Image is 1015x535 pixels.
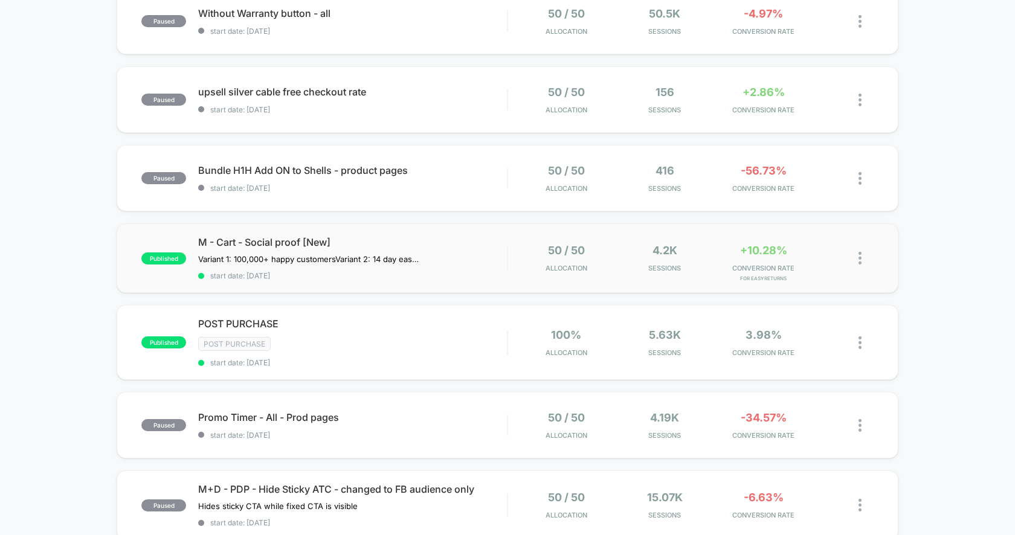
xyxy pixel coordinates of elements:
span: +2.86% [743,86,785,98]
span: Without Warranty button - all [198,7,507,19]
span: 100% [551,328,581,341]
span: start date: [DATE] [198,184,507,193]
span: Allocation [546,511,587,519]
img: close [859,499,862,511]
span: Post Purchase [198,337,271,351]
span: 50 / 50 [548,411,585,424]
span: for EasyReturns [717,275,810,281]
span: paused [141,172,186,184]
span: published [141,336,186,348]
span: -6.63% [744,491,784,504]
span: start date: [DATE] [198,431,507,440]
span: Sessions [619,431,711,440]
span: Sessions [619,348,711,357]
span: start date: [DATE] [198,27,507,36]
span: CONVERSION RATE [717,184,810,193]
span: +10.28% [740,244,787,257]
span: 4.2k [652,244,677,257]
span: CONVERSION RATE [717,511,810,519]
span: Variant 1: 100,000+ happy customersVariant 2: 14 day easy returns (paused) [198,254,422,264]
span: M+D - PDP - Hide Sticky ATC - changed to FB audience only [198,483,507,495]
span: Sessions [619,184,711,193]
span: CONVERSION RATE [717,27,810,36]
span: 50 / 50 [548,491,585,504]
img: close [859,419,862,432]
span: start date: [DATE] [198,105,507,114]
span: 50.5k [649,7,680,20]
span: Allocation [546,184,587,193]
span: Promo Timer - All - Prod pages [198,411,507,423]
span: CONVERSION RATE [717,106,810,114]
span: 50 / 50 [548,86,585,98]
span: start date: [DATE] [198,518,507,527]
span: start date: [DATE] [198,271,507,280]
span: 50 / 50 [548,244,585,257]
span: 416 [656,164,674,177]
span: Bundle H1H Add ON to Shells - product pages [198,164,507,176]
span: upsell silver cable free checkout rate [198,86,507,98]
span: -56.73% [741,164,787,177]
span: paused [141,15,186,27]
img: close [859,336,862,349]
span: CONVERSION RATE [717,431,810,440]
span: 50 / 50 [548,164,585,177]
span: 4.19k [650,411,679,424]
span: paused [141,94,186,106]
img: close [859,172,862,185]
span: Allocation [546,348,587,357]
span: POST PURCHASE [198,318,507,330]
span: Allocation [546,431,587,440]
span: Sessions [619,27,711,36]
span: 156 [656,86,674,98]
span: Sessions [619,264,711,272]
img: close [859,15,862,28]
span: 3.98% [746,328,782,341]
img: close [859,252,862,264]
span: CONVERSION RATE [717,264,810,272]
img: close [859,94,862,106]
span: 50 / 50 [548,7,585,20]
span: Sessions [619,106,711,114]
span: -34.57% [741,411,787,424]
span: published [141,252,186,264]
span: CONVERSION RATE [717,348,810,357]
span: Allocation [546,106,587,114]
span: Allocation [546,264,587,272]
span: -4.97% [744,7,783,20]
span: Allocation [546,27,587,36]
span: paused [141,419,186,431]
span: Sessions [619,511,711,519]
span: 15.07k [647,491,683,504]
span: paused [141,499,186,511]
span: Hides sticky CTA while fixed CTA is visible [198,501,358,511]
span: 5.63k [649,328,681,341]
span: start date: [DATE] [198,358,507,367]
span: M - Cart - Social proof [New] [198,236,507,248]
